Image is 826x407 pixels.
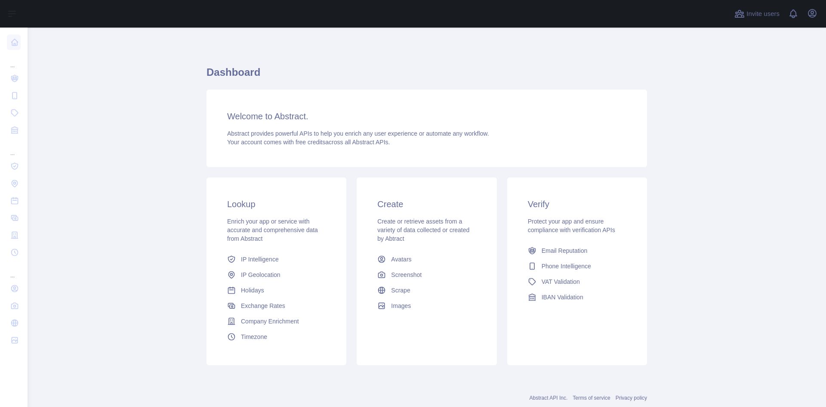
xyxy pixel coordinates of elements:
span: Create or retrieve assets from a variety of data collected or created by Abtract [377,218,469,242]
h3: Lookup [227,198,326,210]
span: Protect your app and ensure compliance with verification APIs [528,218,615,233]
span: Invite users [746,9,780,19]
a: Company Enrichment [224,314,329,329]
span: VAT Validation [542,277,580,286]
button: Invite users [733,7,781,21]
span: free credits [296,139,325,146]
a: Email Reputation [524,243,630,258]
span: Avatars [391,255,411,264]
span: IP Geolocation [241,270,280,279]
a: Scrape [374,283,479,298]
a: Privacy policy [616,395,647,401]
h3: Welcome to Abstract. [227,110,626,122]
a: IP Intelligence [224,252,329,267]
span: IP Intelligence [241,255,279,264]
a: Exchange Rates [224,298,329,314]
a: Screenshot [374,267,479,283]
a: Timezone [224,329,329,345]
span: Images [391,301,411,310]
span: Abstract provides powerful APIs to help you enrich any user experience or automate any workflow. [227,130,489,137]
span: Your account comes with across all Abstract APIs. [227,139,390,146]
a: VAT Validation [524,274,630,289]
a: Holidays [224,283,329,298]
span: Timezone [241,332,267,341]
span: Exchange Rates [241,301,285,310]
h3: Create [377,198,476,210]
span: Company Enrichment [241,317,299,326]
span: Enrich your app or service with accurate and comprehensive data from Abstract [227,218,318,242]
span: IBAN Validation [542,293,583,301]
div: ... [7,262,21,279]
a: IBAN Validation [524,289,630,305]
a: IP Geolocation [224,267,329,283]
div: ... [7,140,21,157]
a: Terms of service [573,395,610,401]
div: ... [7,52,21,69]
a: Phone Intelligence [524,258,630,274]
span: Scrape [391,286,410,295]
a: Avatars [374,252,479,267]
a: Abstract API Inc. [530,395,568,401]
a: Images [374,298,479,314]
span: Holidays [241,286,264,295]
span: Phone Intelligence [542,262,591,270]
span: Email Reputation [542,246,588,255]
span: Screenshot [391,270,422,279]
h1: Dashboard [206,65,647,86]
h3: Verify [528,198,626,210]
